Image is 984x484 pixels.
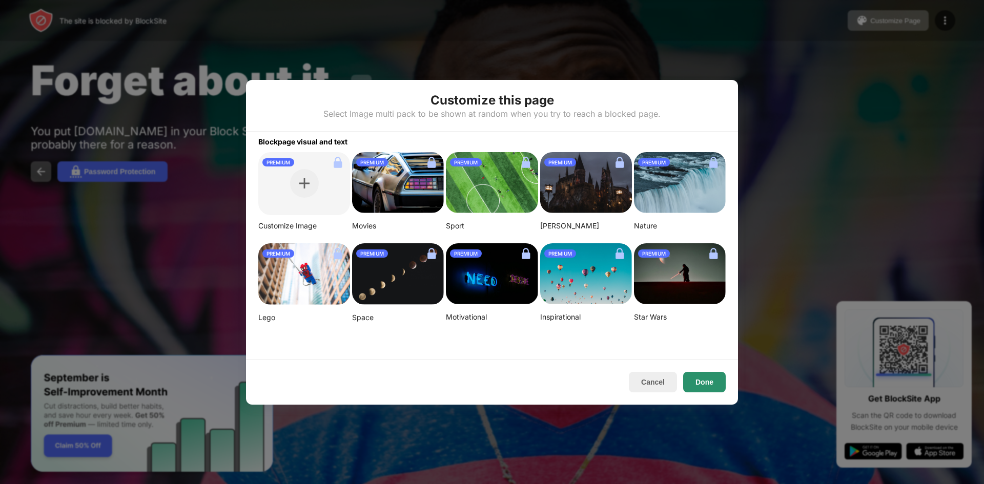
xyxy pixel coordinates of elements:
[450,249,482,258] div: PREMIUM
[705,154,722,171] img: lock.svg
[258,313,350,322] div: Lego
[705,245,722,262] img: lock.svg
[356,158,388,166] div: PREMIUM
[446,152,538,214] img: jeff-wang-p2y4T4bFws4-unsplash-small.png
[634,152,726,214] img: aditya-chinchure-LtHTe32r_nA-unsplash.png
[352,313,444,322] div: Space
[446,243,538,305] img: alexis-fauvet-qfWf9Muwp-c-unsplash-small.png
[540,221,632,230] div: [PERSON_NAME]
[518,154,534,171] img: lock.svg
[258,221,350,230] div: Customize Image
[262,249,294,258] div: PREMIUM
[258,243,350,305] img: mehdi-messrro-gIpJwuHVwt0-unsplash-small.png
[518,245,534,262] img: lock.svg
[540,152,632,214] img: aditya-vyas-5qUJfO4NU4o-unsplash-small.png
[352,221,444,230] div: Movies
[446,312,538,322] div: Motivational
[330,154,346,171] img: lock.svg
[683,372,726,392] button: Done
[611,154,628,171] img: lock.svg
[450,158,482,166] div: PREMIUM
[330,245,346,262] img: lock.svg
[423,154,440,171] img: lock.svg
[638,249,670,258] div: PREMIUM
[634,221,726,230] div: Nature
[540,243,632,305] img: ian-dooley-DuBNA1QMpPA-unsplash-small.png
[611,245,628,262] img: lock.svg
[446,221,538,230] div: Sport
[629,372,677,392] button: Cancel
[634,243,726,305] img: image-22-small.png
[638,158,670,166] div: PREMIUM
[544,158,576,166] div: PREMIUM
[262,158,294,166] div: PREMIUM
[423,245,440,262] img: lock.svg
[356,249,388,258] div: PREMIUM
[323,109,661,119] div: Select Image multi pack to be shown at random when you try to reach a blocked page.
[352,243,444,305] img: linda-xu-KsomZsgjLSA-unsplash.png
[246,132,738,146] div: Blockpage visual and text
[352,152,444,214] img: image-26.png
[634,312,726,322] div: Star Wars
[430,92,554,109] div: Customize this page
[540,312,632,322] div: Inspirational
[299,178,310,188] img: plus.svg
[544,249,576,258] div: PREMIUM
